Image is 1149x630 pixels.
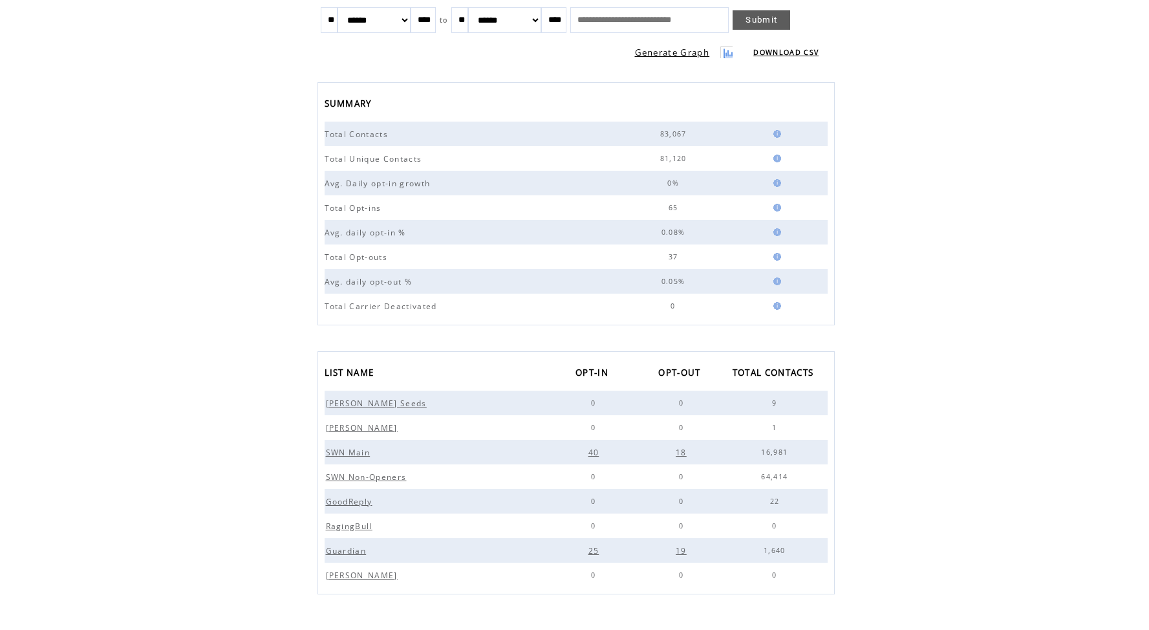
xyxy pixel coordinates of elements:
a: Submit [733,10,790,30]
span: 0 [591,497,599,506]
a: 25 [587,545,604,554]
span: 1 [772,423,780,432]
span: [PERSON_NAME] [326,422,401,433]
span: Avg. Daily opt-in growth [325,178,434,189]
span: Total Carrier Deactivated [325,301,440,312]
span: [PERSON_NAME] [326,570,401,581]
span: GoodReply [326,496,376,507]
span: 0 [679,398,687,407]
img: help.gif [769,179,781,187]
span: 0 [679,497,687,506]
a: OPT-IN [575,364,615,385]
span: Total Unique Contacts [325,153,425,164]
span: LIST NAME [325,364,378,385]
a: 19 [674,545,691,554]
span: 16,981 [761,448,791,457]
a: TOTAL CONTACTS [733,364,821,385]
img: help.gif [769,155,781,162]
span: 0 [591,423,599,432]
img: help.gif [769,130,781,138]
span: 0 [591,472,599,481]
a: GoodReply [325,496,377,505]
span: OPT-IN [575,364,612,385]
span: OPT-OUT [658,364,703,385]
a: Guardian [325,545,371,554]
span: SWN Main [326,447,374,458]
a: SWN Main [325,447,375,456]
span: 0 [772,521,780,530]
img: help.gif [769,204,781,212]
a: [PERSON_NAME] [325,570,402,579]
span: Guardian [326,545,370,556]
span: SWN Non-Openers [326,472,410,483]
span: [PERSON_NAME] Seeds [326,398,430,409]
span: Avg. daily opt-out % [325,276,416,287]
img: help.gif [769,253,781,261]
span: 81,120 [660,154,690,163]
span: Total Opt-ins [325,202,385,213]
span: 18 [676,447,690,458]
a: 18 [674,447,691,456]
span: 0 [679,570,687,580]
span: 22 [770,497,783,506]
span: 83,067 [660,129,690,138]
a: 40 [587,447,604,456]
a: SWN Non-Openers [325,472,411,481]
span: 65 [669,203,682,212]
span: Total Contacts [325,129,392,140]
span: 0 [772,570,780,580]
span: 0 [679,472,687,481]
span: 19 [676,545,690,556]
span: 0 [679,423,687,432]
img: help.gif [769,302,781,310]
span: 0 [591,398,599,407]
span: TOTAL CONTACTS [733,364,817,385]
span: 0.08% [661,228,689,237]
a: LIST NAME [325,364,381,385]
span: 0 [591,570,599,580]
span: RagingBull [326,521,376,532]
span: 37 [669,252,682,261]
a: RagingBull [325,521,377,530]
span: 0 [591,521,599,530]
a: OPT-OUT [658,364,707,385]
span: SUMMARY [325,94,375,116]
img: help.gif [769,277,781,285]
span: 64,414 [761,472,791,481]
span: 0% [667,179,682,188]
img: help.gif [769,228,781,236]
span: 0.05% [661,277,689,286]
span: 0 [671,301,678,310]
span: 0 [679,521,687,530]
a: [PERSON_NAME] [325,422,402,431]
span: 40 [588,447,603,458]
span: Total Opt-outs [325,252,391,263]
span: 9 [772,398,780,407]
span: 1,640 [764,546,789,555]
a: DOWNLOAD CSV [753,48,819,57]
span: 25 [588,545,603,556]
span: to [440,16,448,25]
a: [PERSON_NAME] Seeds [325,398,431,407]
a: Generate Graph [635,47,710,58]
span: Avg. daily opt-in % [325,227,409,238]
